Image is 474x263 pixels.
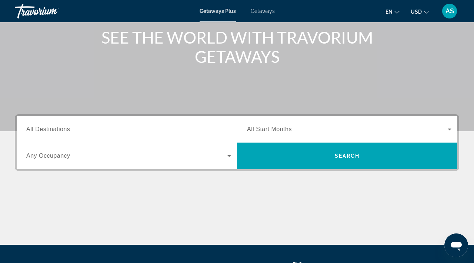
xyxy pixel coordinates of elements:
a: Travorium [15,1,89,21]
input: Select destination [26,125,231,134]
button: User Menu [440,3,459,19]
button: Search [237,143,457,169]
span: All Start Months [247,126,292,132]
h1: SEE THE WORLD WITH TRAVORIUM GETAWAYS [98,28,376,66]
button: Change language [385,6,400,17]
a: Getaways [251,8,275,14]
div: Search widget [17,116,457,169]
span: USD [411,9,422,15]
span: en [385,9,393,15]
a: Getaways Plus [200,8,236,14]
span: Search [335,153,360,159]
span: All Destinations [26,126,70,132]
iframe: Button to launch messaging window [444,233,468,257]
span: AS [445,7,454,15]
button: Change currency [411,6,429,17]
span: Any Occupancy [26,153,70,159]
